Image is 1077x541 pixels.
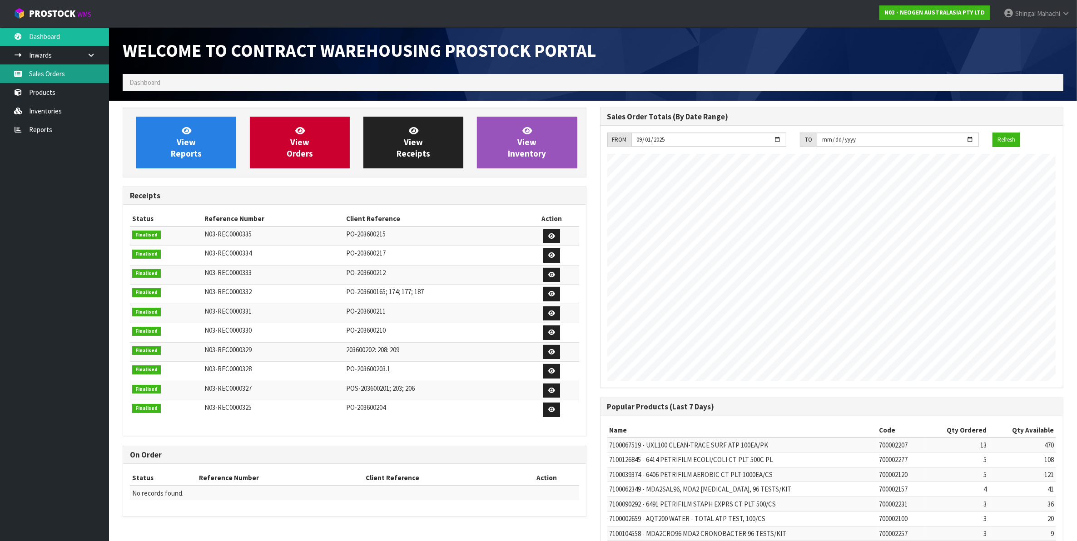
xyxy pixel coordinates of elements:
th: Action [524,211,579,226]
th: Status [130,471,197,485]
td: 7100067519 - UXL100 CLEAN-TRACE SURF ATP 100EA/PK [607,438,877,452]
span: Finalised [132,308,161,317]
a: ViewOrders [250,117,350,168]
td: 700002207 [877,438,924,452]
td: 7100039374 - 6406 PETRIFILM AEROBIC CT PLT 1000EA/CS [607,467,877,482]
a: ViewReceipts [363,117,463,168]
th: Client Reference [363,471,515,485]
span: N03-REC0000329 [204,345,252,354]
span: ProStock [29,8,75,20]
th: Code [877,423,924,438]
th: Qty Ordered [925,423,989,438]
span: Finalised [132,250,161,259]
span: Finalised [132,327,161,336]
span: N03-REC0000335 [204,230,252,238]
span: View Receipts [397,125,430,159]
td: No records found. [130,486,579,500]
td: 4 [925,482,989,497]
th: Action [515,471,579,485]
th: Name [607,423,877,438]
td: 36 [989,497,1056,511]
h3: Popular Products (Last 7 Days) [607,403,1057,411]
span: Finalised [132,365,161,374]
td: 700002231 [877,497,924,511]
td: 3 [925,526,989,541]
span: N03-REC0000328 [204,364,252,373]
td: 700002277 [877,452,924,467]
td: 5 [925,467,989,482]
td: 700002257 [877,526,924,541]
td: 41 [989,482,1056,497]
span: N03-REC0000331 [204,307,252,315]
span: N03-REC0000330 [204,326,252,334]
span: PO-203600203.1 [346,364,390,373]
td: 7100090292 - 6491 PETRIFILM STAPH EXPRS CT PLT 500/CS [607,497,877,511]
td: 9 [989,526,1056,541]
td: 20 [989,511,1056,526]
td: 13 [925,438,989,452]
span: PO-203600217 [346,249,386,257]
span: Finalised [132,288,161,297]
div: TO [800,133,817,147]
a: ViewReports [136,117,236,168]
span: PO-203600215 [346,230,386,238]
span: Finalised [132,404,161,413]
span: View Orders [287,125,313,159]
span: Mahachi [1037,9,1060,18]
button: Refresh [993,133,1020,147]
th: Qty Available [989,423,1056,438]
td: 3 [925,511,989,526]
td: 3 [925,497,989,511]
span: Dashboard [129,78,160,87]
th: Reference Number [197,471,363,485]
td: 700002157 [877,482,924,497]
span: N03-REC0000334 [204,249,252,257]
td: 7100002659 - AQT200 WATER - TOTAL ATP TEST, 100/CS [607,511,877,526]
span: 203600202: 208: 209 [346,345,399,354]
td: 700002120 [877,467,924,482]
th: Status [130,211,202,226]
td: 121 [989,467,1056,482]
strong: N03 - NEOGEN AUSTRALASIA PTY LTD [884,9,985,16]
td: 7100126845 - 6414 PETRIFILM ECOLI/COLI CT PLT 500C PL [607,452,877,467]
td: 5 [925,452,989,467]
span: PO-203600212 [346,268,386,277]
span: PO-203600165; 174; 177; 187 [346,287,424,296]
span: N03-REC0000327 [204,384,252,393]
span: PO-203600210 [346,326,386,334]
h3: Receipts [130,192,579,200]
td: 108 [989,452,1056,467]
span: PO-203600204 [346,403,386,412]
th: Reference Number [202,211,344,226]
h3: Sales Order Totals (By Date Range) [607,113,1057,121]
span: Shingai [1015,9,1036,18]
span: PO-203600211 [346,307,386,315]
span: N03-REC0000333 [204,268,252,277]
a: ViewInventory [477,117,577,168]
span: POS-203600201; 203; 206 [346,384,415,393]
span: Finalised [132,269,161,278]
div: FROM [607,133,631,147]
span: Finalised [132,346,161,355]
img: cube-alt.png [14,8,25,19]
td: 470 [989,438,1056,452]
td: 7100104558 - MDA2CRO96 MDA2 CRONOBACTER 96 TESTS/KIT [607,526,877,541]
span: N03-REC0000332 [204,287,252,296]
td: 700002100 [877,511,924,526]
td: 7100062349 - MDA2SAL96, MDA2 [MEDICAL_DATA], 96 TESTS/KIT [607,482,877,497]
span: Welcome to Contract Warehousing ProStock Portal [123,39,596,62]
th: Client Reference [344,211,524,226]
h3: On Order [130,451,579,459]
span: View Inventory [508,125,546,159]
span: Finalised [132,231,161,240]
span: N03-REC0000325 [204,403,252,412]
span: Finalised [132,385,161,394]
span: View Reports [171,125,202,159]
small: WMS [77,10,91,19]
